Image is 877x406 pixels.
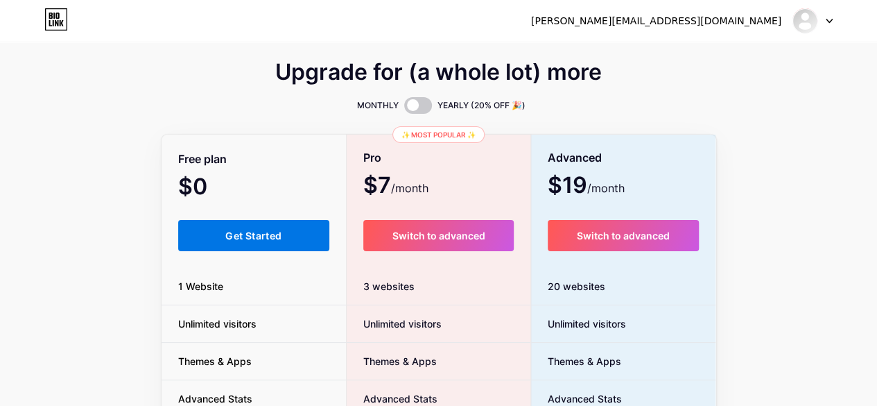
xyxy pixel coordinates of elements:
span: Themes & Apps [531,354,621,369]
span: Free plan [178,147,227,171]
span: Unlimited visitors [531,316,626,331]
span: Advanced Stats [347,391,437,406]
span: /month [391,180,428,196]
span: Switch to advanced [392,230,485,242]
span: MONTHLY [357,99,399,112]
span: Unlimited visitors [162,316,273,331]
span: Unlimited visitors [347,316,442,331]
button: Switch to advanced [363,220,514,251]
div: 3 websites [347,268,530,305]
span: Pro [363,146,381,170]
span: Upgrade for (a whole lot) more [275,64,602,81]
div: ✨ Most popular ✨ [392,126,485,143]
div: 20 websites [531,268,716,305]
div: [PERSON_NAME][EMAIL_ADDRESS][DOMAIN_NAME] [531,14,781,28]
span: $7 [363,177,428,196]
span: Themes & Apps [162,354,268,369]
span: Get Started [225,230,281,242]
span: Themes & Apps [347,354,437,369]
span: Advanced Stats [531,391,622,406]
span: $19 [548,177,625,196]
button: Switch to advanced [548,220,700,251]
img: maplesyruptalk [792,8,818,34]
span: Advanced Stats [162,391,269,406]
button: Get Started [178,220,330,251]
span: YEARLY (20% OFF 🎉) [437,99,526,112]
span: $0 [178,178,245,198]
span: 1 Website [162,279,240,294]
span: Advanced [548,146,602,170]
span: /month [587,180,625,196]
span: Switch to advanced [577,230,670,242]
